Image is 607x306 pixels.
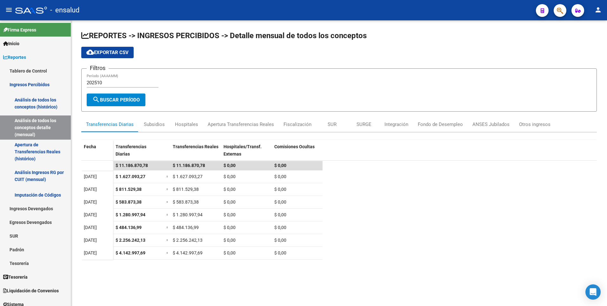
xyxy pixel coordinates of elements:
span: Transferencias Reales [173,144,218,149]
datatable-header-cell: Transferencias Reales [170,140,221,167]
div: Fiscalización [283,121,311,128]
datatable-header-cell: Transferencias Diarias [113,140,164,167]
span: Hospitales/Transf. Externas [223,144,262,156]
span: = [166,225,169,230]
span: $ 0,00 [274,238,286,243]
span: $ 583.873,38 [116,199,142,205]
h3: Filtros [87,64,109,73]
div: Hospitales [175,121,198,128]
span: = [166,212,169,217]
span: $ 0,00 [274,174,286,179]
div: Transferencias Diarias [86,121,134,128]
span: $ 0,00 [223,212,236,217]
span: $ 0,00 [274,163,286,168]
span: = [166,238,169,243]
span: $ 0,00 [223,163,236,168]
span: $ 583.873,38 [173,199,199,205]
button: Exportar CSV [81,47,134,58]
span: [DATE] [84,225,97,230]
mat-icon: search [92,96,100,103]
span: REPORTES -> INGRESOS PERCIBIDOS -> Detalle mensual de todos los conceptos [81,31,367,40]
div: ANSES Jubilados [472,121,510,128]
span: = [166,187,169,192]
button: Buscar Período [87,94,145,106]
span: Comisiones Ocultas [274,144,315,149]
span: $ 1.627.093,27 [173,174,203,179]
div: SUR [328,121,337,128]
span: $ 1.280.997,94 [116,212,145,217]
span: $ 2.256.242,13 [116,238,145,243]
span: $ 0,00 [274,199,286,205]
span: [DATE] [84,174,97,179]
span: $ 1.627.093,27 [116,174,145,179]
span: - ensalud [50,3,79,17]
span: = [166,250,169,255]
span: $ 0,00 [274,212,286,217]
mat-icon: person [594,6,602,14]
span: = [166,199,169,205]
span: Inicio [3,40,19,47]
div: SURGE [357,121,371,128]
span: $ 0,00 [223,199,236,205]
span: $ 0,00 [274,187,286,192]
span: $ 0,00 [223,238,236,243]
span: $ 4.142.997,69 [116,250,145,255]
datatable-header-cell: Comisiones Ocultas [272,140,323,167]
span: $ 811.529,38 [173,187,199,192]
span: = [166,174,169,179]
span: Transferencias Diarias [116,144,146,156]
span: $ 11.186.870,78 [173,163,205,168]
span: Liquidación de Convenios [3,287,59,294]
div: Otros ingresos [519,121,550,128]
div: Fondo de Desempleo [418,121,463,128]
span: $ 0,00 [223,187,236,192]
span: Fecha [84,144,96,149]
span: $ 4.142.997,69 [173,250,203,255]
datatable-header-cell: Fecha [81,140,113,167]
mat-icon: menu [5,6,13,14]
div: Subsidios [144,121,165,128]
span: $ 2.256.242,13 [173,238,203,243]
div: Apertura Transferencias Reales [208,121,274,128]
span: [DATE] [84,199,97,205]
span: $ 811.529,38 [116,187,142,192]
div: Integración [384,121,408,128]
span: $ 0,00 [223,174,236,179]
span: $ 484.136,99 [116,225,142,230]
span: Reportes [3,54,26,61]
span: $ 1.280.997,94 [173,212,203,217]
div: Open Intercom Messenger [585,284,601,300]
mat-icon: cloud_download [86,48,94,56]
span: $ 484.136,99 [173,225,199,230]
span: Buscar Período [92,97,140,103]
span: [DATE] [84,212,97,217]
span: $ 0,00 [223,250,236,255]
span: $ 11.186.870,78 [116,163,148,168]
span: Tesorería [3,274,28,281]
span: [DATE] [84,187,97,192]
span: $ 0,00 [223,225,236,230]
span: [DATE] [84,238,97,243]
span: $ 0,00 [274,250,286,255]
span: Firma Express [3,26,36,33]
span: $ 0,00 [274,225,286,230]
datatable-header-cell: Hospitales/Transf. Externas [221,140,272,167]
span: [DATE] [84,250,97,255]
span: Exportar CSV [86,50,129,55]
